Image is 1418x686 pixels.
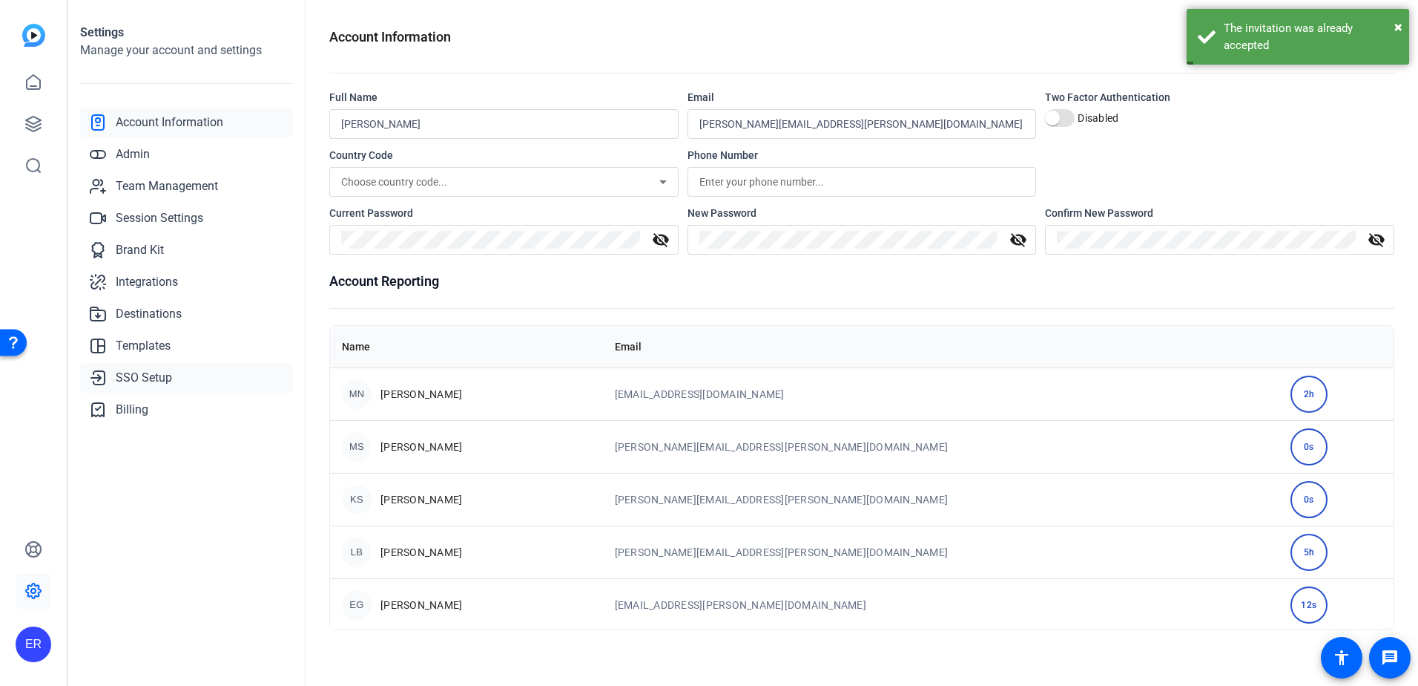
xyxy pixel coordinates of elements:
[603,526,1279,578] td: [PERSON_NAME][EMAIL_ADDRESS][PERSON_NAME][DOMAIN_NAME]
[687,148,1037,163] div: Phone Number
[22,24,45,47] img: blue-gradient.svg
[699,173,1025,191] input: Enter your phone number...
[1290,376,1328,413] div: 2h
[116,114,223,131] span: Account Information
[80,108,293,137] a: Account Information
[1000,231,1036,249] mat-icon: visibility_off
[330,326,603,367] th: Name
[341,115,667,133] input: Enter your name...
[1394,16,1402,38] button: Close
[116,337,171,355] span: Templates
[380,440,462,454] span: [PERSON_NAME]
[16,627,51,662] div: ER
[80,24,293,42] h1: Settings
[603,578,1279,631] td: [EMAIL_ADDRESS][PERSON_NAME][DOMAIN_NAME]
[329,90,679,105] div: Full Name
[80,299,293,329] a: Destinations
[1359,231,1394,249] mat-icon: visibility_off
[80,235,293,265] a: Brand Kit
[380,545,462,560] span: [PERSON_NAME]
[603,473,1279,526] td: [PERSON_NAME][EMAIL_ADDRESS][PERSON_NAME][DOMAIN_NAME]
[116,305,182,323] span: Destinations
[342,590,372,620] div: EG
[80,363,293,393] a: SSO Setup
[116,401,148,419] span: Billing
[329,148,679,163] div: Country Code
[80,395,293,425] a: Billing
[1224,20,1398,53] div: The invitation was already accepted
[1333,649,1351,667] mat-icon: accessibility
[329,271,1394,292] h1: Account Reporting
[342,485,372,514] div: KS
[1075,111,1118,125] label: Disabled
[116,177,218,195] span: Team Management
[687,90,1037,105] div: Email
[342,379,372,409] div: MN
[1290,481,1328,518] div: 0s
[1290,428,1328,465] div: 0s
[1045,206,1394,220] div: Confirm New Password
[80,331,293,361] a: Templates
[342,538,372,567] div: LB
[342,432,372,462] div: MS
[80,171,293,201] a: Team Management
[380,387,462,402] span: [PERSON_NAME]
[329,27,451,48] h1: Account Information
[116,369,172,387] span: SSO Setup
[380,598,462,612] span: [PERSON_NAME]
[1045,90,1394,105] div: Two Factor Authentication
[687,206,1037,220] div: New Password
[699,115,1025,133] input: Enter your email...
[116,146,150,163] span: Admin
[80,267,293,297] a: Integrations
[603,367,1279,420] td: [EMAIL_ADDRESS][DOMAIN_NAME]
[116,241,164,259] span: Brand Kit
[1290,587,1328,624] div: 12s
[603,420,1279,473] td: [PERSON_NAME][EMAIL_ADDRESS][PERSON_NAME][DOMAIN_NAME]
[380,492,462,507] span: [PERSON_NAME]
[341,176,447,188] span: Choose country code...
[116,209,203,227] span: Session Settings
[80,203,293,233] a: Session Settings
[116,273,178,291] span: Integrations
[329,206,679,220] div: Current Password
[80,140,293,169] a: Admin
[643,231,679,249] mat-icon: visibility_off
[1290,534,1328,571] div: 5h
[1381,649,1399,667] mat-icon: message
[1394,18,1402,36] span: ×
[603,326,1279,367] th: Email
[80,42,293,59] h2: Manage your account and settings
